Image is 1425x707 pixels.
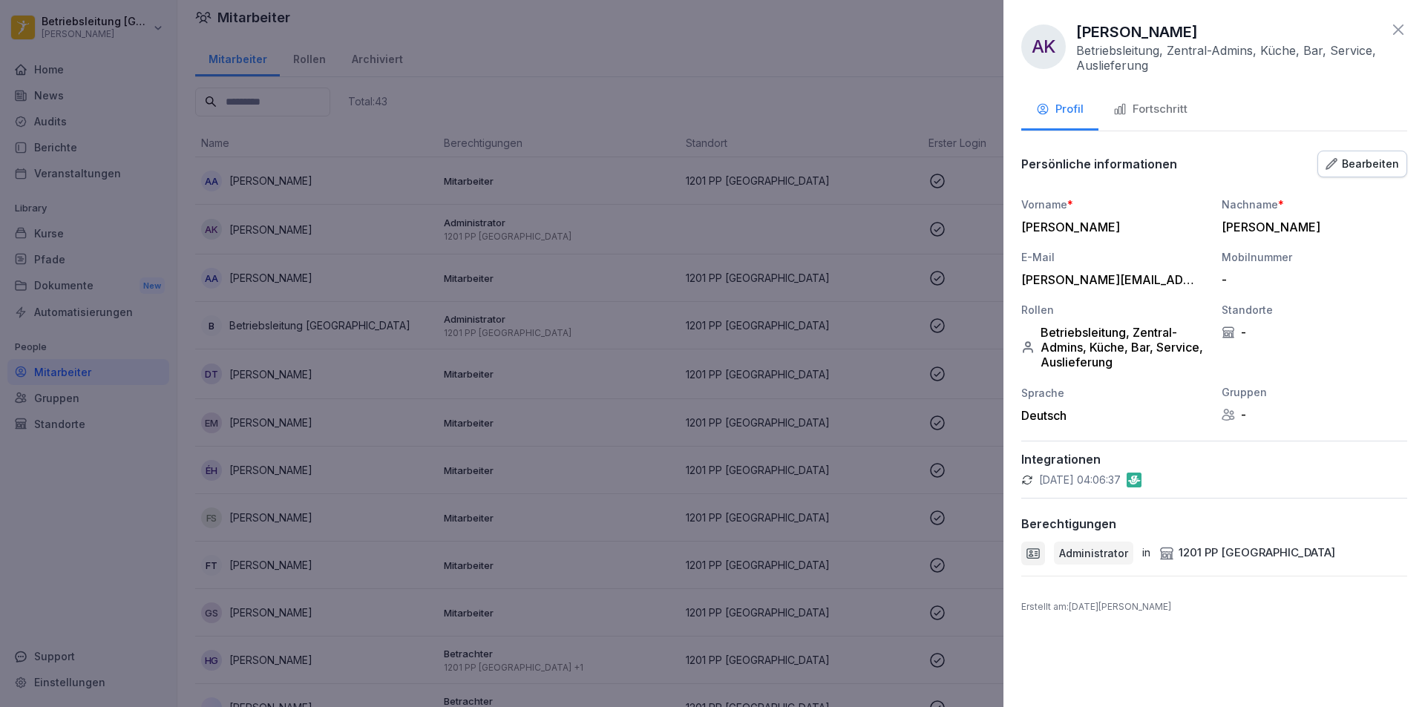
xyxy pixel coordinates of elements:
[1159,545,1335,562] div: 1201 PP [GEOGRAPHIC_DATA]
[1222,325,1407,340] div: -
[1127,473,1141,487] img: gastromatic.png
[1222,249,1407,265] div: Mobilnummer
[1021,249,1207,265] div: E-Mail
[1021,157,1177,171] p: Persönliche informationen
[1021,516,1116,531] p: Berechtigungen
[1021,272,1199,287] div: [PERSON_NAME][EMAIL_ADDRESS][DOMAIN_NAME]
[1021,91,1098,131] button: Profil
[1039,473,1121,487] p: [DATE] 04:06:37
[1222,384,1407,400] div: Gruppen
[1222,302,1407,318] div: Standorte
[1021,452,1407,467] p: Integrationen
[1222,272,1400,287] div: -
[1142,545,1150,562] p: in
[1021,600,1407,614] p: Erstellt am : [DATE][PERSON_NAME]
[1222,220,1400,234] div: [PERSON_NAME]
[1036,101,1084,118] div: Profil
[1021,197,1207,212] div: Vorname
[1317,151,1407,177] button: Bearbeiten
[1222,407,1407,422] div: -
[1113,101,1187,118] div: Fortschritt
[1098,91,1202,131] button: Fortschritt
[1021,325,1207,369] div: Betriebsleitung, Zentral-Admins, Küche, Bar, Service, Auslieferung
[1326,156,1399,172] div: Bearbeiten
[1076,21,1198,43] p: [PERSON_NAME]
[1076,43,1382,73] p: Betriebsleitung, Zentral-Admins, Küche, Bar, Service, Auslieferung
[1021,302,1207,318] div: Rollen
[1021,408,1207,423] div: Deutsch
[1021,220,1199,234] div: [PERSON_NAME]
[1222,197,1407,212] div: Nachname
[1021,385,1207,401] div: Sprache
[1021,24,1066,69] div: AK
[1059,545,1128,561] p: Administrator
